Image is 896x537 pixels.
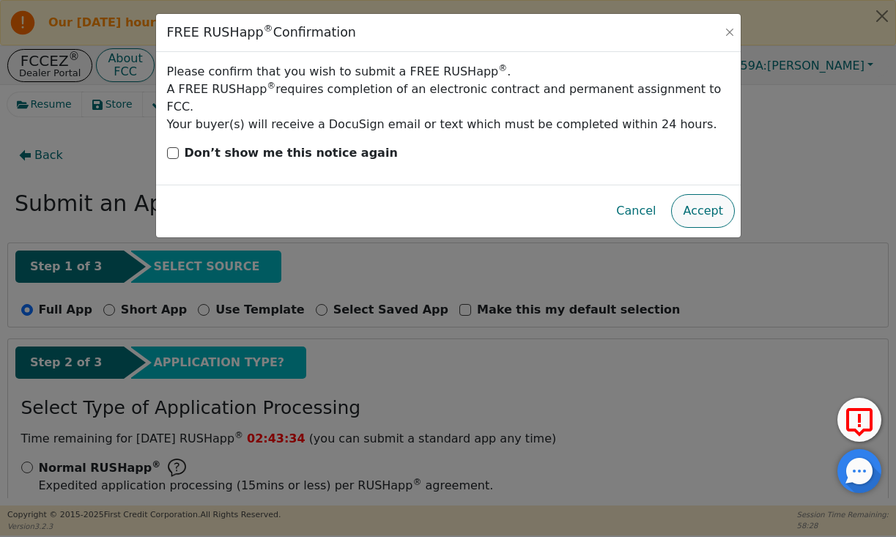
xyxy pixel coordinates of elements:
button: Report Error to FCC [837,398,881,442]
button: Accept [671,194,735,228]
div: Please confirm that you wish to submit a FREE RUSHapp . A FREE RUSHapp requires completion of an ... [167,63,730,133]
sup: ® [264,23,273,34]
div: FREE RUSHapp Confirmation [167,25,356,40]
sup: ® [498,63,507,73]
button: Close [722,25,737,40]
button: Cancel [604,194,667,228]
sup: ® [267,81,275,91]
p: Don’t show me this notice again [185,144,398,162]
